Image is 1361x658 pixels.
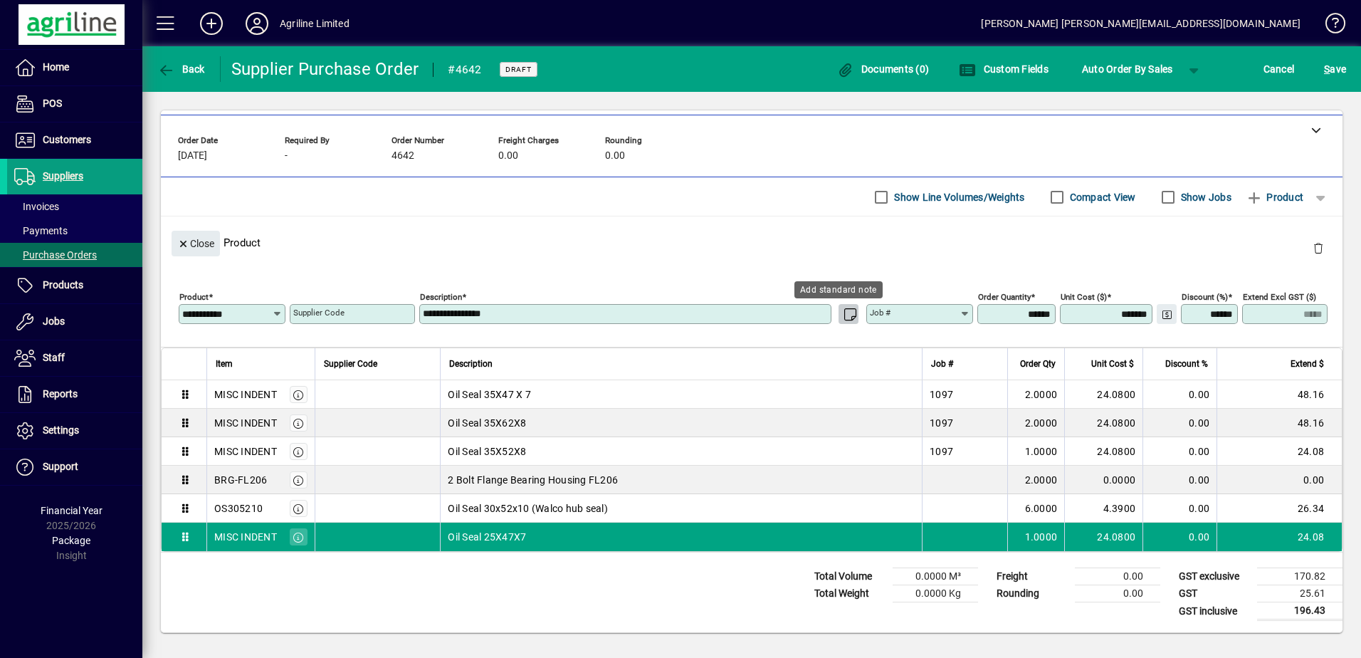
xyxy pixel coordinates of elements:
[7,304,142,340] a: Jobs
[1260,56,1298,82] button: Cancel
[1007,523,1064,551] td: 1.0000
[891,190,1024,204] label: Show Line Volumes/Weights
[1301,241,1335,254] app-page-header-button: Delete
[1182,292,1228,302] mat-label: Discount (%)
[142,56,221,82] app-page-header-button: Back
[1007,409,1064,437] td: 2.0000
[955,56,1052,82] button: Custom Fields
[1301,231,1335,265] button: Delete
[293,308,345,318] mat-label: Supplier Code
[930,444,953,459] span: 1097
[1091,356,1134,372] span: Unit Cost $
[870,308,890,318] mat-label: Job #
[1142,523,1217,551] td: 0.00
[41,505,103,516] span: Financial Year
[1067,190,1136,204] label: Compact View
[893,585,978,602] td: 0.0000 Kg
[168,236,224,249] app-page-header-button: Close
[1142,466,1217,494] td: 0.00
[43,170,83,182] span: Suppliers
[1178,190,1231,204] label: Show Jobs
[7,377,142,412] a: Reports
[1217,380,1342,409] td: 48.16
[1217,466,1342,494] td: 0.00
[1324,58,1346,80] span: ave
[448,444,526,459] span: Oil Seal 35X52X8
[189,11,234,36] button: Add
[43,352,65,363] span: Staff
[214,444,277,459] div: MISC INDENT
[1217,523,1342,551] td: 24.08
[1064,466,1142,494] td: 0.0000
[43,61,69,73] span: Home
[449,356,493,372] span: Description
[448,58,481,81] div: #4642
[448,416,526,430] span: Oil Seal 35X62X8
[420,292,462,302] mat-label: Description
[1217,409,1342,437] td: 48.16
[7,86,142,122] a: POS
[1291,356,1324,372] span: Extend $
[1217,494,1342,523] td: 26.34
[978,292,1031,302] mat-label: Order Quantity
[280,12,350,35] div: Agriline Limited
[7,413,142,449] a: Settings
[1064,409,1142,437] td: 24.0800
[1007,437,1064,466] td: 1.0000
[807,568,893,585] td: Total Volume
[605,150,625,162] span: 0.00
[1315,3,1343,49] a: Knowledge Base
[836,63,929,75] span: Documents (0)
[157,63,205,75] span: Back
[1172,585,1257,602] td: GST
[1324,63,1330,75] span: S
[178,150,207,162] span: [DATE]
[231,58,419,80] div: Supplier Purchase Order
[43,279,83,291] span: Products
[1217,437,1342,466] td: 24.08
[959,63,1049,75] span: Custom Fields
[1007,494,1064,523] td: 6.0000
[930,416,953,430] span: 1097
[1172,602,1257,620] td: GST inclusive
[794,281,883,298] div: Add standard note
[43,315,65,327] span: Jobs
[14,225,68,236] span: Payments
[14,201,59,212] span: Invoices
[1007,380,1064,409] td: 2.0000
[214,387,277,402] div: MISC INDENT
[234,11,280,36] button: Profile
[1257,585,1342,602] td: 25.61
[1142,494,1217,523] td: 0.00
[14,249,97,261] span: Purchase Orders
[498,150,518,162] span: 0.00
[1172,568,1257,585] td: GST exclusive
[1239,184,1310,210] button: Product
[989,585,1075,602] td: Rounding
[154,56,209,82] button: Back
[43,388,78,399] span: Reports
[52,535,90,546] span: Package
[1064,437,1142,466] td: 24.0800
[989,568,1075,585] td: Freight
[7,122,142,158] a: Customers
[1075,568,1160,585] td: 0.00
[448,387,531,402] span: Oil Seal 35X47 X 7
[1064,380,1142,409] td: 24.0800
[1157,304,1177,324] button: Change Price Levels
[177,232,214,256] span: Close
[214,473,267,487] div: BRG-FL206
[807,585,893,602] td: Total Weight
[1257,602,1342,620] td: 196.43
[1246,186,1303,209] span: Product
[505,65,532,74] span: Draft
[7,449,142,485] a: Support
[285,150,288,162] span: -
[1142,409,1217,437] td: 0.00
[7,340,142,376] a: Staff
[7,219,142,243] a: Payments
[7,194,142,219] a: Invoices
[1142,380,1217,409] td: 0.00
[1007,466,1064,494] td: 2.0000
[893,568,978,585] td: 0.0000 M³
